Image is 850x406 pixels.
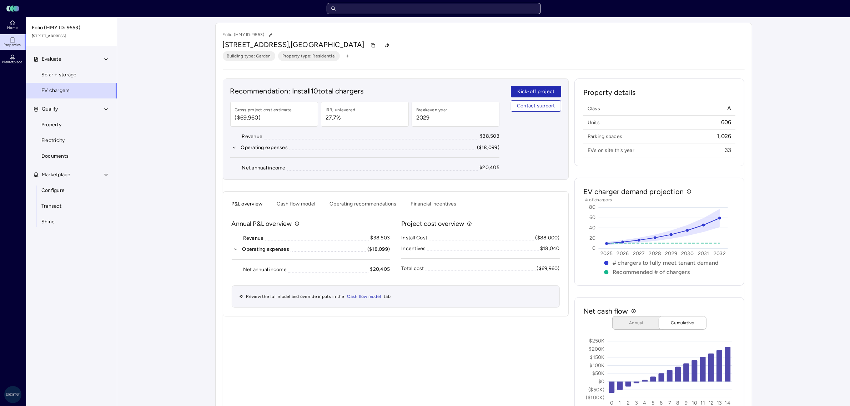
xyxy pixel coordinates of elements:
[282,52,336,60] span: Property type: Residential
[401,245,426,253] div: Incentives
[227,52,271,60] span: Building type: Garden
[480,132,499,140] div: $38,503
[241,144,288,152] div: Operating expenses
[26,148,117,164] a: Documents
[649,251,661,257] text: 2028
[4,43,21,47] span: Properties
[26,67,117,83] a: Solar + storage
[401,219,464,228] p: Project cost overview
[7,26,17,30] span: Home
[26,167,117,183] button: Marketplace
[588,119,600,126] span: Units
[416,106,447,113] div: Breakeven year
[4,386,21,403] img: Greystar AS
[401,234,427,242] div: Install Cost
[223,40,291,49] span: [STREET_ADDRESS],
[242,164,285,172] div: Net annual income
[401,265,424,273] div: Total cost
[367,245,390,253] div: ($18,099)
[42,171,71,179] span: Marketplace
[26,117,117,133] a: Property
[725,146,731,154] span: 33
[583,187,684,197] h2: EV charger demand projection
[589,214,596,220] text: 60
[511,100,561,112] button: Contact support
[592,245,595,252] text: 0
[41,87,70,95] span: EV chargers
[326,113,356,122] span: 27.7%
[617,251,629,257] text: 2026
[721,118,731,126] span: 606
[583,306,628,316] h2: Net cash flow
[590,354,604,360] text: $150K
[223,51,275,61] button: Building type: Garden
[41,71,77,79] span: Solar + storage
[347,294,381,299] span: Cash flow model
[41,218,55,226] span: Shine
[230,86,500,96] h2: Recommendation: Install 10 total chargers
[26,214,117,230] a: Shine
[665,251,677,257] text: 2029
[242,245,290,253] div: Operating expenses
[517,102,555,110] span: Contact support
[717,132,731,140] span: 1,026
[26,101,117,117] button: Qualify
[589,204,596,210] text: 80
[232,245,390,253] button: Operating expenses($18,099)
[477,144,499,152] div: ($18,099)
[600,251,613,257] text: 2025
[416,113,447,122] span: 2029
[665,319,700,326] span: Cumulative
[411,200,457,211] button: Financial incentives
[232,200,263,211] button: P&L overview
[26,51,117,67] button: Evaluate
[243,234,264,242] div: Revenue
[32,33,112,39] span: [STREET_ADDRESS]
[243,266,287,274] div: Net annual income
[589,235,596,241] text: 20
[277,200,316,211] button: Cash flow model
[698,251,709,257] text: 2031
[278,51,340,61] button: Property type: Residential
[517,88,554,96] span: Kick-off project
[586,395,605,401] text: ($100K)
[589,225,596,231] text: 40
[41,202,61,210] span: Transact
[535,234,560,242] div: ($88,000)
[588,133,623,140] span: Parking spaces
[26,198,117,214] a: Transact
[223,30,275,40] p: Folio (HMY ID: 9553)
[26,183,117,198] a: Configure
[26,83,117,98] a: EV chargers
[583,87,736,103] h2: Property details
[588,147,634,154] span: EVs on site this year
[330,200,396,211] button: Operating recommendations
[585,197,612,202] text: # of chargers
[41,137,65,144] span: Electricity
[42,55,61,63] span: Evaluate
[598,379,605,385] text: $0
[618,319,654,326] span: Annual
[592,370,605,376] text: $50K
[589,362,604,369] text: $100K
[230,144,500,152] button: Operating expenses($18,099)
[537,265,560,273] div: ($69,960)
[235,106,292,113] div: Gross project cost estimate
[42,105,58,113] span: Qualify
[232,219,292,228] p: Annual P&L overview
[511,86,561,97] button: Kick-off project
[589,346,604,352] text: $200K
[727,105,731,112] span: A
[347,293,381,300] a: Cash flow model
[370,265,390,273] div: $20,405
[633,251,645,257] text: 2027
[242,133,262,141] div: Revenue
[588,387,605,393] text: ($50K)
[235,113,292,122] span: ($69,960)
[41,121,61,129] span: Property
[32,24,112,32] span: Folio (HMY ID: 9553)
[588,105,600,112] span: Class
[232,285,560,308] div: Review the full model and override inputs in the tab
[613,260,719,267] text: # chargers to fully meet tenant demand
[540,245,560,253] div: $18,040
